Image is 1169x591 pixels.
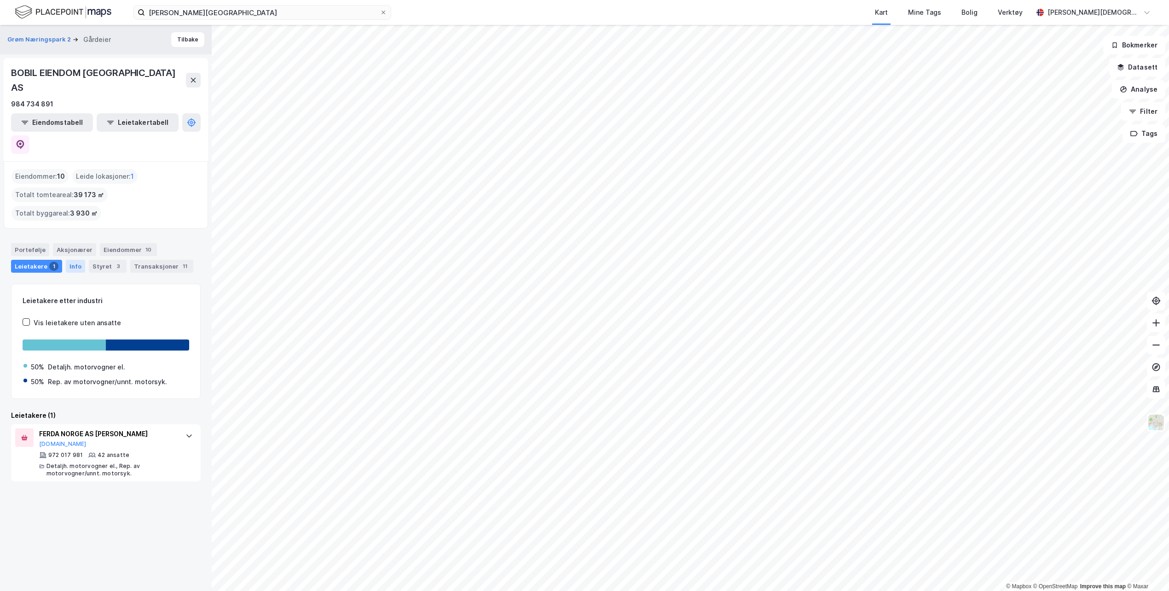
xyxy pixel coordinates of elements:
div: Leietakere (1) [11,410,201,421]
div: Transaksjoner [130,260,193,273]
div: Totalt byggareal : [12,206,101,221]
div: 50% [31,376,44,387]
img: Z [1147,414,1165,431]
div: 3 [114,262,123,271]
div: BOBIL EIENDOM [GEOGRAPHIC_DATA] AS [11,65,186,95]
div: Aksjonærer [53,243,96,256]
div: 11 [180,262,190,271]
div: Kart [875,7,888,18]
div: Totalt tomteareal : [12,187,108,202]
button: Datasett [1109,58,1165,76]
div: Kontrollprogram for chat [1123,547,1169,591]
div: Verktøy [998,7,1023,18]
span: 1 [131,171,134,182]
div: Eiendommer : [12,169,69,184]
div: 10 [144,245,153,254]
div: 50% [31,362,44,373]
a: Mapbox [1006,583,1031,590]
div: 972 017 981 [48,451,83,459]
div: 1 [49,262,58,271]
div: Rep. av motorvogner/unnt. motorsyk. [48,376,167,387]
img: logo.f888ab2527a4732fd821a326f86c7f29.svg [15,4,111,20]
div: [PERSON_NAME][DEMOGRAPHIC_DATA] [1047,7,1140,18]
button: Filter [1121,102,1165,121]
div: Portefølje [11,243,49,256]
div: Eiendommer [100,243,157,256]
div: Gårdeier [83,34,111,45]
div: Detaljh. motorvogner el. [48,362,125,373]
button: Tilbake [171,32,204,47]
span: 3 930 ㎡ [70,208,98,219]
div: 984 734 891 [11,99,53,110]
div: 42 ansatte [98,451,129,459]
iframe: Chat Widget [1123,547,1169,591]
div: FERDA NORGE AS [PERSON_NAME] [39,428,176,439]
button: Grøm Næringspark 2 [7,35,73,44]
a: OpenStreetMap [1033,583,1078,590]
button: Bokmerker [1103,36,1165,54]
button: Leietakertabell [97,113,179,132]
div: Leietakere etter industri [23,295,189,306]
span: 10 [57,171,65,182]
a: Improve this map [1080,583,1126,590]
button: Eiendomstabell [11,113,93,132]
div: Detaljh. motorvogner el., Rep. av motorvogner/unnt. motorsyk. [46,462,176,477]
div: Leide lokasjoner : [72,169,138,184]
div: Vis leietakere uten ansatte [34,317,121,328]
button: Analyse [1112,80,1165,99]
span: 39 173 ㎡ [74,189,104,200]
button: [DOMAIN_NAME] [39,440,87,448]
div: Bolig [961,7,978,18]
div: Info [66,260,85,273]
div: Mine Tags [908,7,941,18]
div: Styret [89,260,127,273]
button: Tags [1123,124,1165,143]
input: Søk på adresse, matrikkel, gårdeiere, leietakere eller personer [145,6,380,19]
div: Leietakere [11,260,62,273]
